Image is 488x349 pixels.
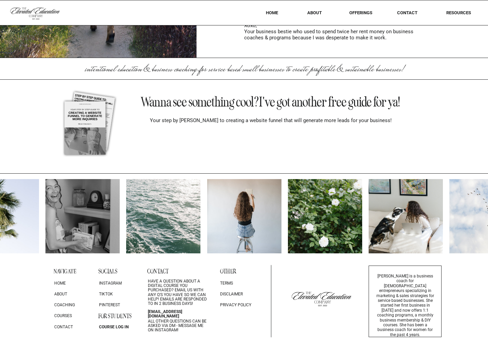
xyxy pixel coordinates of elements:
[54,301,91,309] a: coaching
[392,10,422,15] a: Contact
[82,64,406,73] p: intentional education & business coaching for service based small businesses to create profitable...
[122,95,419,109] h3: Wanna see something cool? I've got another free guide for ya!
[99,301,134,309] a: pinterest
[339,10,382,15] a: offerings
[220,268,254,276] h3: OTHER
[54,290,91,298] a: about
[257,10,287,15] a: HOME
[99,323,136,331] a: course log in
[99,290,129,298] a: tiktok
[225,144,275,150] b: Inside the Growth Lab:
[99,279,129,288] a: instagram
[54,323,85,331] a: contact
[143,117,398,125] p: Your step by [PERSON_NAME] to creating a website funnel that will generate more leads for your bu...
[225,88,293,98] b: BONUS Training Drop:
[98,313,140,319] h3: for students
[297,87,362,102] b: Marketing Foundations
[302,10,327,15] a: About
[148,279,209,307] p: Have a question about a digital course you purchased? Email us with any q's you have so we can he...
[221,55,397,71] h2: View the Trainings Currently Inside
[98,268,145,276] h3: socials
[225,131,282,137] i: (25 minute video training)
[54,312,85,320] a: courses
[437,10,480,15] a: RESOURCES
[376,274,435,329] p: [PERSON_NAME] is a business coach for [DEMOGRAPHIC_DATA] entrepreneurs specializing in marketing ...
[225,111,393,209] p: Marketing 101: Marketing Foundations that Don't Flop Marketing 101: Marketing Foundations that Do...
[148,319,209,336] p: All other questions can be asked via DM - message me on Instagram!
[225,164,282,170] i: (25 minute video training)
[220,301,256,309] a: privacy policy
[54,279,91,288] a: home
[220,290,254,298] a: disclaimer
[147,268,194,276] h3: contact
[148,310,209,314] a: [EMAIL_ADDRESS][DOMAIN_NAME]
[220,279,254,288] p: terms
[54,268,85,276] h3: navigate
